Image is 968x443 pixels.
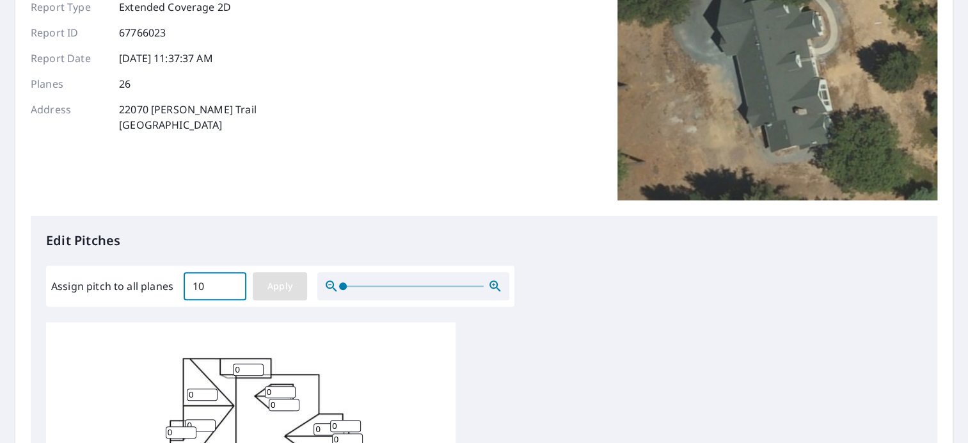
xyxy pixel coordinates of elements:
p: Edit Pitches [46,231,922,250]
span: Apply [263,278,297,294]
label: Assign pitch to all planes [51,278,173,294]
p: 67766023 [119,25,166,40]
p: Planes [31,76,107,92]
p: Address [31,102,107,133]
p: 22070 [PERSON_NAME] Trail [GEOGRAPHIC_DATA] [119,102,257,133]
p: Report ID [31,25,107,40]
input: 00.0 [184,268,246,304]
p: [DATE] 11:37:37 AM [119,51,213,66]
button: Apply [253,272,307,300]
p: Report Date [31,51,107,66]
p: 26 [119,76,131,92]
